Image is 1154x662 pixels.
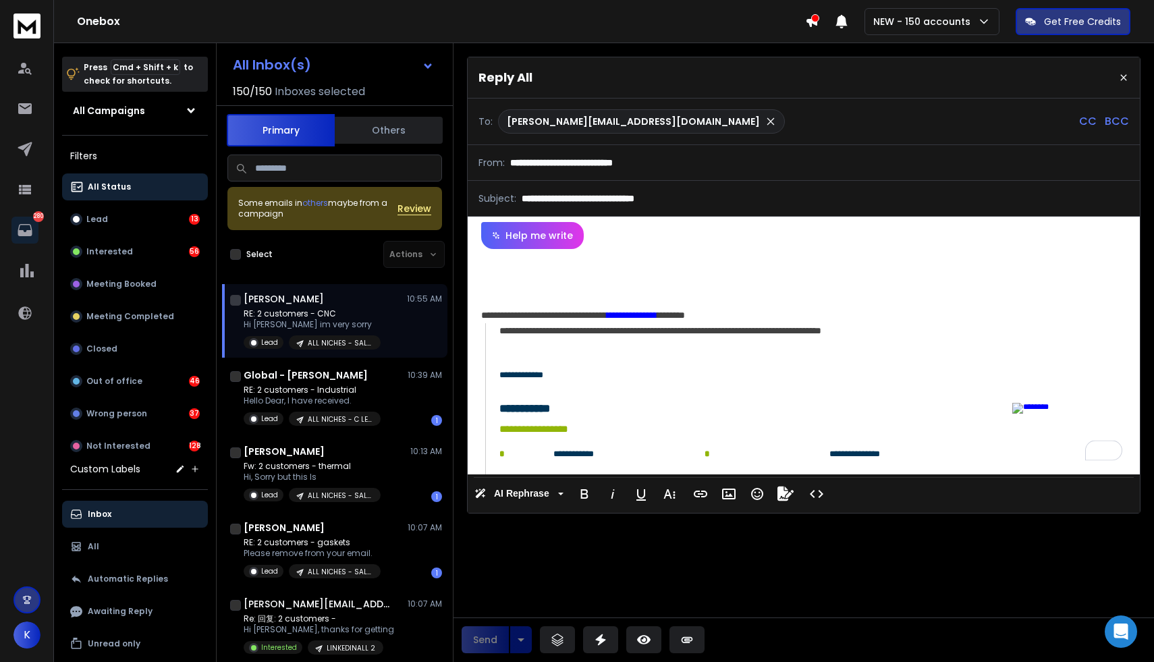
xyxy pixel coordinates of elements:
[244,319,381,330] p: Hi [PERSON_NAME] im very sorry
[408,599,442,609] p: 10:07 AM
[244,395,381,406] p: Hello Dear, I have received.
[244,597,392,611] h1: [PERSON_NAME][EMAIL_ADDRESS][DOMAIN_NAME]
[472,480,566,507] button: AI Rephrase
[244,308,381,319] p: RE: 2 customers - CNC
[73,104,145,117] h1: All Campaigns
[507,115,760,128] p: [PERSON_NAME][EMAIL_ADDRESS][DOMAIN_NAME]
[408,370,442,381] p: 10:39 AM
[431,491,442,502] div: 1
[410,446,442,457] p: 10:13 AM
[244,613,394,624] p: Re: 回复: 2 customers -
[327,643,375,653] p: LINKEDINALL 2
[189,408,200,419] div: 37
[244,472,381,482] p: Hi, Sorry but this Is
[86,246,133,257] p: Interested
[233,84,272,100] span: 150 / 150
[62,173,208,200] button: All Status
[88,574,168,584] p: Automatic Replies
[1105,615,1137,648] div: Open Intercom Messenger
[86,408,147,419] p: Wrong person
[275,84,365,100] h3: Inboxes selected
[261,490,278,500] p: Lead
[62,501,208,528] button: Inbox
[244,385,381,395] p: RE: 2 customers - Industrial
[1044,15,1121,28] p: Get Free Credits
[244,461,381,472] p: Fw: 2 customers - thermal
[657,480,682,507] button: More Text
[308,491,373,501] p: ALL NICHES - SALES2
[62,97,208,124] button: All Campaigns
[86,441,150,451] p: Not Interested
[62,335,208,362] button: Closed
[716,480,742,507] button: Insert Image (⌘P)
[246,249,273,260] label: Select
[86,376,142,387] p: Out of office
[189,441,200,451] div: 128
[84,61,193,88] p: Press to check for shortcuts.
[478,68,532,87] p: Reply All
[308,338,373,348] p: ALL NICHES - SALES2
[491,488,552,499] span: AI Rephrase
[244,624,394,635] p: Hi [PERSON_NAME], thanks for getting
[261,642,297,653] p: Interested
[408,522,442,533] p: 10:07 AM
[13,622,40,649] button: K
[62,433,208,460] button: Not Interested128
[804,480,829,507] button: Code View
[222,51,445,78] button: All Inbox(s)
[13,13,40,38] img: logo
[227,114,335,146] button: Primary
[478,192,516,205] p: Subject:
[244,292,324,306] h1: [PERSON_NAME]
[431,415,442,426] div: 1
[397,202,431,215] button: Review
[600,480,626,507] button: Italic (⌘I)
[86,343,117,354] p: Closed
[1016,8,1130,35] button: Get Free Credits
[70,462,140,476] h3: Custom Labels
[478,156,505,169] p: From:
[62,238,208,265] button: Interested56
[86,214,108,225] p: Lead
[308,567,373,577] p: ALL NICHES - SALES2
[1079,113,1097,130] p: CC
[189,214,200,225] div: 13
[244,537,381,548] p: RE: 2 customers - gaskets
[62,598,208,625] button: Awaiting Reply
[11,217,38,244] a: 280
[244,368,368,382] h1: Global - [PERSON_NAME]
[88,509,111,520] p: Inbox
[308,414,373,424] p: ALL NICHES - C LEVEL2
[873,15,976,28] p: NEW - 150 accounts
[261,566,278,576] p: Lead
[1105,113,1129,130] p: BCC
[688,480,713,507] button: Insert Link (⌘K)
[628,480,654,507] button: Underline (⌘U)
[302,197,328,209] span: others
[62,630,208,657] button: Unread only
[335,115,443,145] button: Others
[481,222,584,249] button: Help me write
[62,400,208,427] button: Wrong person37
[233,58,311,72] h1: All Inbox(s)
[88,606,153,617] p: Awaiting Reply
[238,198,397,219] div: Some emails in maybe from a campaign
[244,548,381,559] p: Please remove from your email.
[261,337,278,348] p: Lead
[431,568,442,578] div: 1
[62,271,208,298] button: Meeting Booked
[62,533,208,560] button: All
[773,480,798,507] button: Signature
[244,521,325,534] h1: [PERSON_NAME]
[62,206,208,233] button: Lead13
[189,246,200,257] div: 56
[88,182,131,192] p: All Status
[744,480,770,507] button: Emoticons
[62,368,208,395] button: Out of office46
[478,115,493,128] p: To:
[62,303,208,330] button: Meeting Completed
[88,541,99,552] p: All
